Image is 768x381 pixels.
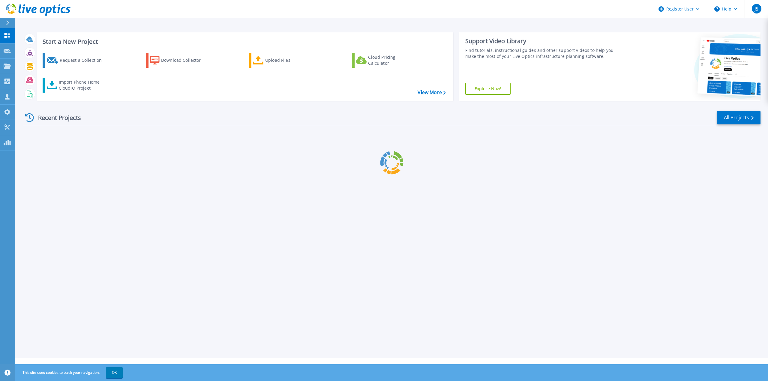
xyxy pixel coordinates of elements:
[352,53,419,68] a: Cloud Pricing Calculator
[465,47,621,59] div: Find tutorials, instructional guides and other support videos to help you make the most of your L...
[465,37,621,45] div: Support Video Library
[16,367,123,378] span: This site uses cookies to track your navigation.
[265,54,313,66] div: Upload Files
[754,6,758,11] span: JS
[43,53,109,68] a: Request a Collection
[23,110,89,125] div: Recent Projects
[161,54,209,66] div: Download Collector
[60,54,108,66] div: Request a Collection
[717,111,760,124] a: All Projects
[146,53,213,68] a: Download Collector
[59,79,106,91] div: Import Phone Home CloudIQ Project
[368,54,416,66] div: Cloud Pricing Calculator
[418,90,445,95] a: View More
[465,83,511,95] a: Explore Now!
[249,53,316,68] a: Upload Files
[106,367,123,378] button: OK
[43,38,445,45] h3: Start a New Project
